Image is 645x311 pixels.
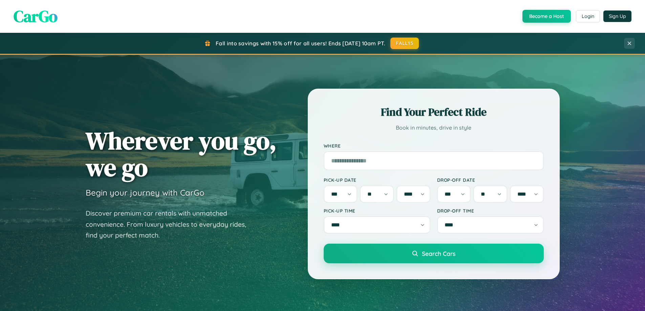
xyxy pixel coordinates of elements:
label: Pick-up Time [324,208,430,214]
button: Become a Host [522,10,571,23]
h3: Begin your journey with CarGo [86,187,205,198]
span: Search Cars [422,250,455,257]
button: Sign Up [603,10,631,22]
h2: Find Your Perfect Ride [324,105,544,119]
label: Drop-off Time [437,208,544,214]
p: Book in minutes, drive in style [324,123,544,133]
span: CarGo [14,5,58,27]
p: Discover premium car rentals with unmatched convenience. From luxury vehicles to everyday rides, ... [86,208,255,241]
span: Fall into savings with 15% off for all users! Ends [DATE] 10am PT. [216,40,385,47]
button: Login [576,10,600,22]
label: Where [324,143,544,149]
h1: Wherever you go, we go [86,127,277,181]
button: Search Cars [324,244,544,263]
button: FALL15 [390,38,419,49]
label: Pick-up Date [324,177,430,183]
label: Drop-off Date [437,177,544,183]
